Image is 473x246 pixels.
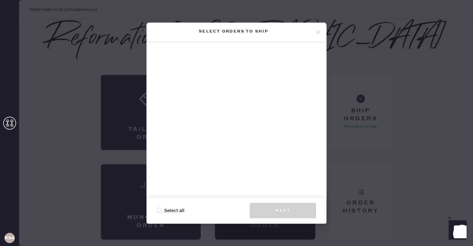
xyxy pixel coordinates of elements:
button: Next [250,203,316,218]
iframe: Front Chat [442,217,470,245]
span: Select all [164,207,184,214]
div: Select orders to ship [152,28,315,35]
h3: RSA [5,236,15,240]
